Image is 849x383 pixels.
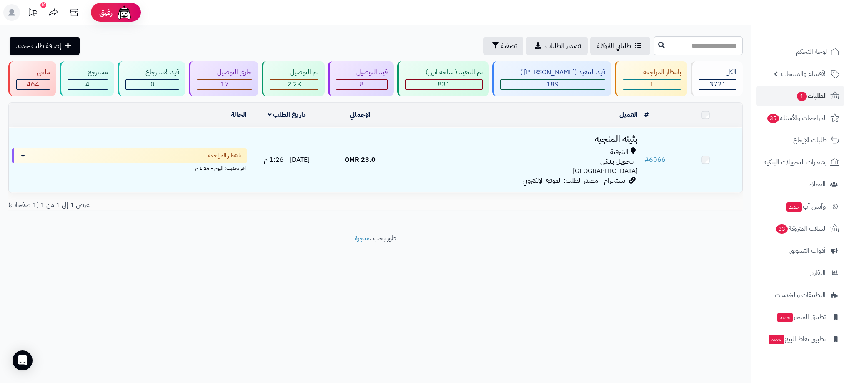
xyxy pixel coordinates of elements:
div: بانتظار المراجعة [623,68,681,77]
a: المراجعات والأسئلة35 [756,108,844,128]
a: الطلبات1 [756,86,844,106]
a: الحالة [231,110,247,120]
span: [GEOGRAPHIC_DATA] [573,166,638,176]
a: وآتس آبجديد [756,197,844,217]
span: 3721 [709,79,726,89]
span: # [644,155,649,165]
a: الكل3721 [689,61,744,96]
span: إشعارات التحويلات البنكية [764,156,827,168]
a: تحديثات المنصة [22,4,43,23]
span: طلبات الإرجاع [793,134,827,146]
div: الكل [699,68,736,77]
a: أدوات التسويق [756,241,844,261]
span: الأقسام والمنتجات [781,68,827,80]
span: العملاء [809,179,826,190]
span: جديد [777,313,793,322]
span: الشرقية [610,147,629,157]
span: إضافة طلب جديد [16,41,61,51]
div: 189 [501,80,605,89]
span: بانتظار المراجعة [208,151,242,160]
div: مسترجع [68,68,108,77]
div: 10 [40,2,46,8]
span: التطبيقات والخدمات [775,289,826,301]
span: السلات المتروكة [775,223,827,234]
span: 33 [776,224,788,234]
div: تم التنفيذ ( ساحة اتين) [405,68,483,77]
a: ملغي 464 [7,61,58,96]
a: بانتظار المراجعة 1 [613,61,689,96]
a: مسترجع 4 [58,61,116,96]
span: 1 [797,92,807,101]
span: أدوات التسويق [789,245,826,257]
a: تم التنفيذ ( ساحة اتين) 831 [396,61,491,96]
a: التطبيقات والخدمات [756,285,844,305]
span: 464 [27,79,39,89]
span: تـحـويـل بـنـكـي [600,157,634,166]
span: تطبيق نقاط البيع [768,333,826,345]
a: تطبيق نقاط البيعجديد [756,329,844,349]
span: جديد [769,335,784,344]
span: [DATE] - 1:26 م [264,155,310,165]
div: عرض 1 إلى 1 من 1 (1 صفحات) [2,200,376,210]
a: العميل [619,110,638,120]
div: تم التوصيل [270,68,318,77]
h3: بثينه المنجيه [400,134,638,144]
a: طلبات الإرجاع [756,130,844,150]
a: جاري التوصيل 17 [187,61,260,96]
a: #6066 [644,155,666,165]
div: قيد الاسترجاع [125,68,180,77]
a: تطبيق المتجرجديد [756,307,844,327]
span: 0 [150,79,155,89]
span: التقارير [810,267,826,279]
span: 831 [438,79,450,89]
span: 8 [360,79,364,89]
div: قيد التنفيذ ([PERSON_NAME] ) [500,68,606,77]
button: تصفية [483,37,523,55]
span: المراجعات والأسئلة [766,112,827,124]
a: العملاء [756,174,844,194]
span: الطلبات [796,90,827,102]
div: جاري التوصيل [197,68,252,77]
a: طلباتي المُوكلة [590,37,650,55]
a: لوحة التحكم [756,42,844,62]
span: تصفية [501,41,517,51]
span: تصدير الطلبات [545,41,581,51]
a: تاريخ الطلب [268,110,306,120]
a: إضافة طلب جديد [10,37,80,55]
div: 1 [623,80,681,89]
span: 2.2K [287,79,301,89]
img: ai-face.png [116,4,133,21]
a: تصدير الطلبات [526,37,588,55]
span: انستجرام - مصدر الطلب: الموقع الإلكتروني [523,176,627,186]
div: 17 [197,80,252,89]
span: تطبيق المتجر [776,311,826,323]
span: 35 [767,114,779,123]
span: رفيق [99,8,113,18]
div: 8 [336,80,387,89]
a: الإجمالي [350,110,371,120]
a: إشعارات التحويلات البنكية [756,152,844,172]
span: طلباتي المُوكلة [597,41,631,51]
a: التقارير [756,263,844,283]
div: 2207 [270,80,318,89]
a: تم التوصيل 2.2K [260,61,326,96]
span: 1 [650,79,654,89]
a: # [644,110,649,120]
div: 464 [17,80,50,89]
span: 189 [546,79,559,89]
span: لوحة التحكم [796,46,827,58]
a: قيد الاسترجاع 0 [116,61,188,96]
a: السلات المتروكة33 [756,219,844,239]
span: 17 [220,79,229,89]
div: 831 [406,80,482,89]
a: قيد التنفيذ ([PERSON_NAME] ) 189 [491,61,614,96]
span: 4 [85,79,90,89]
div: Open Intercom Messenger [13,350,33,370]
div: قيد التوصيل [336,68,388,77]
img: logo-2.png [792,23,841,41]
a: متجرة [355,233,370,243]
div: اخر تحديث: اليوم - 1:26 م [12,163,247,172]
div: 0 [126,80,179,89]
div: ملغي [16,68,50,77]
span: وآتس آب [786,201,826,212]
